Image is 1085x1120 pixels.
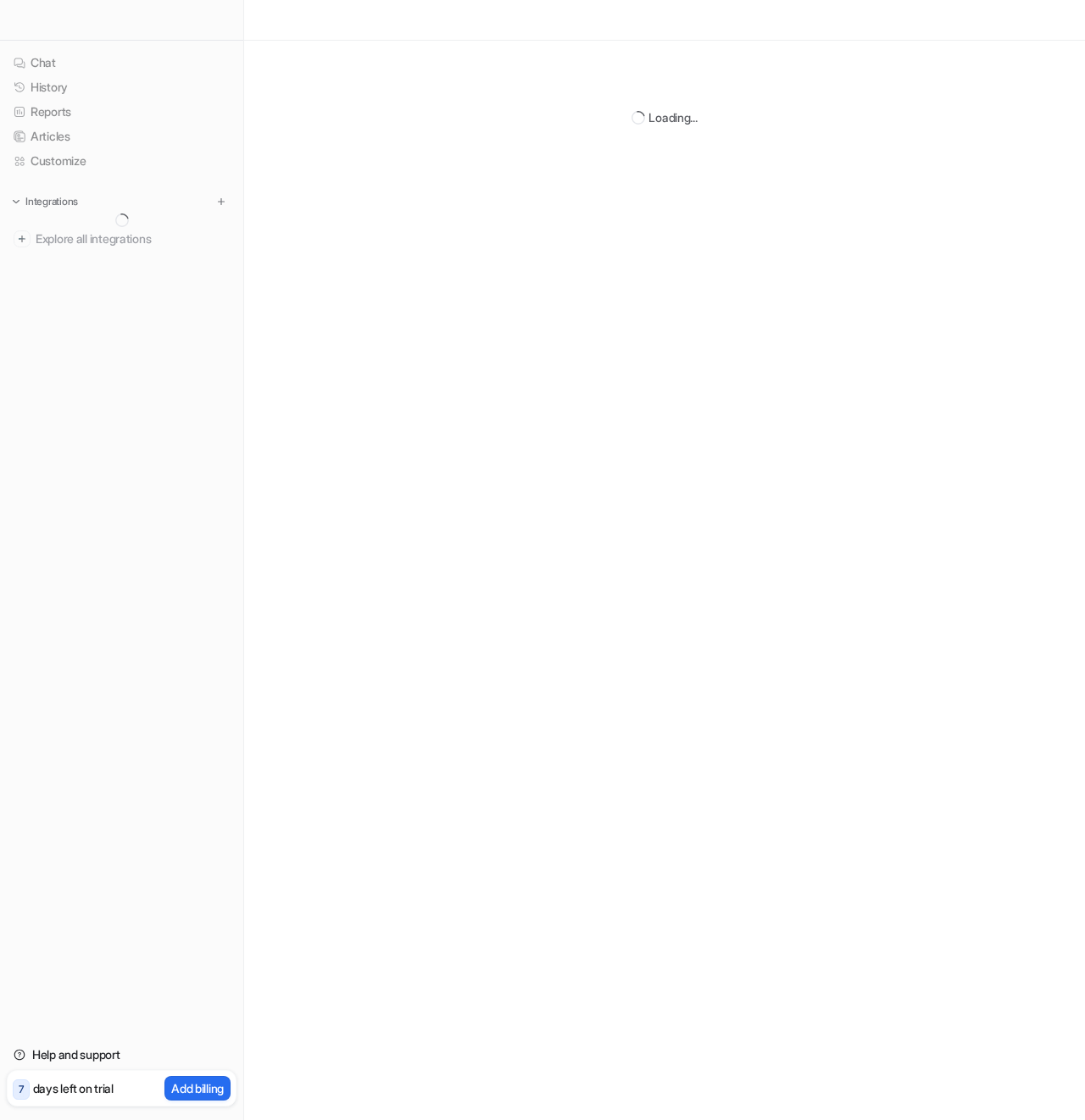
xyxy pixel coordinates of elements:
[36,225,230,252] span: Explore all integrations
[215,196,227,208] img: menu_add.svg
[7,1043,236,1067] a: Help and support
[164,1076,231,1101] button: Add billing
[10,196,22,208] img: expand menu
[33,1079,114,1097] p: days left on trial
[7,193,83,210] button: Integrations
[7,149,236,173] a: Customize
[14,230,31,247] img: explore all integrations
[7,227,236,251] a: Explore all integrations
[7,100,236,124] a: Reports
[7,75,236,99] a: History
[19,1082,24,1097] p: 7
[7,125,236,148] a: Articles
[25,195,78,208] p: Integrations
[171,1079,224,1097] p: Add billing
[648,108,697,126] div: Loading...
[7,51,236,75] a: Chat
